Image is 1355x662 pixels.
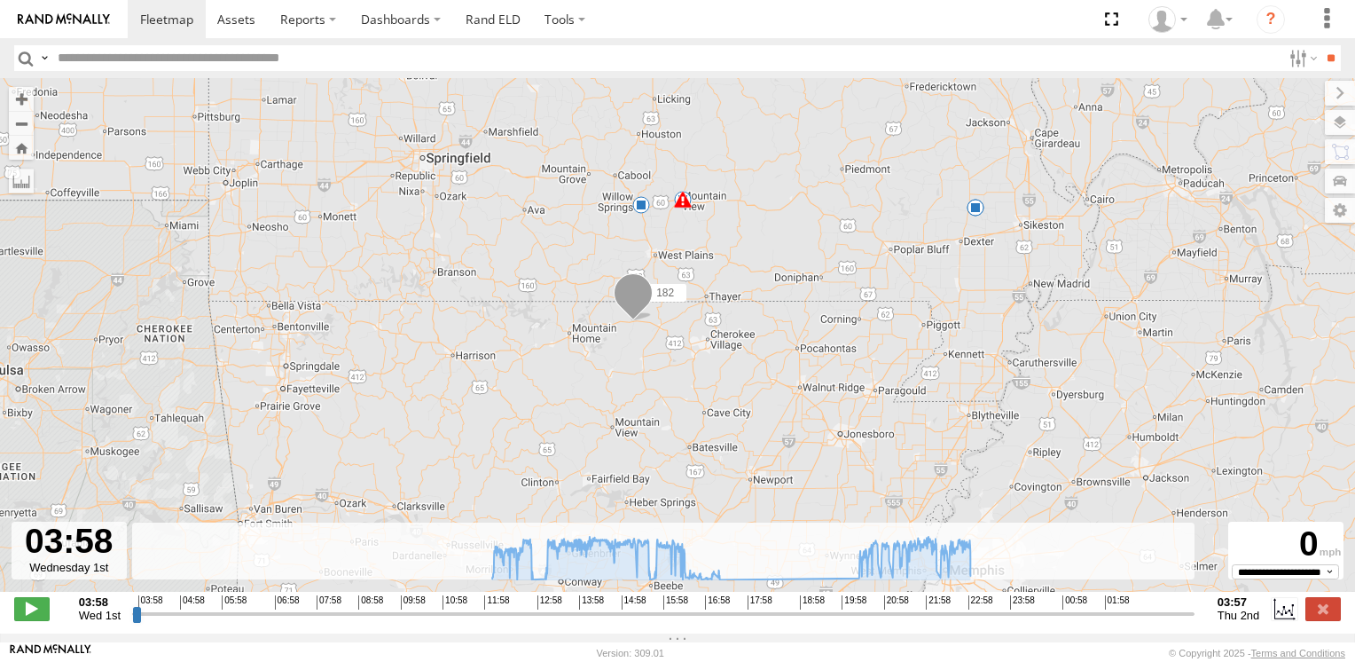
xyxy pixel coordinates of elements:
[1305,597,1341,620] label: Close
[579,595,604,610] span: 13:58
[884,595,909,610] span: 20:58
[275,595,300,610] span: 06:58
[37,45,51,71] label: Search Query
[443,595,467,610] span: 10:58
[597,648,664,658] div: Version: 309.01
[663,595,688,610] span: 15:58
[1105,595,1130,610] span: 01:58
[317,595,341,610] span: 07:58
[484,595,509,610] span: 11:58
[180,595,205,610] span: 04:58
[926,595,951,610] span: 21:58
[9,87,34,111] button: Zoom in
[1169,648,1345,658] div: © Copyright 2025 -
[748,595,772,610] span: 17:58
[9,169,34,193] label: Measure
[842,595,866,610] span: 19:58
[1218,595,1260,609] strong: 03:57
[968,595,993,610] span: 22:58
[1062,595,1087,610] span: 00:58
[138,595,163,610] span: 03:58
[800,595,825,610] span: 18:58
[1010,595,1035,610] span: 23:58
[358,595,383,610] span: 08:58
[705,595,730,610] span: 16:58
[656,288,674,300] span: 182
[79,609,121,622] span: Wed 1st Oct 2025
[622,595,646,610] span: 14:58
[18,13,110,26] img: rand-logo.svg
[1282,45,1320,71] label: Search Filter Options
[1231,524,1341,564] div: 0
[1251,648,1345,658] a: Terms and Conditions
[1257,5,1285,34] i: ?
[9,111,34,136] button: Zoom out
[14,597,50,620] label: Play/Stop
[1325,198,1355,223] label: Map Settings
[537,595,562,610] span: 12:58
[9,136,34,160] button: Zoom Home
[10,644,91,662] a: Visit our Website
[1218,609,1260,622] span: Thu 2nd Oct 2025
[401,595,426,610] span: 09:58
[222,595,247,610] span: 05:58
[1142,6,1194,33] div: John Bibbs
[79,595,121,609] strong: 03:58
